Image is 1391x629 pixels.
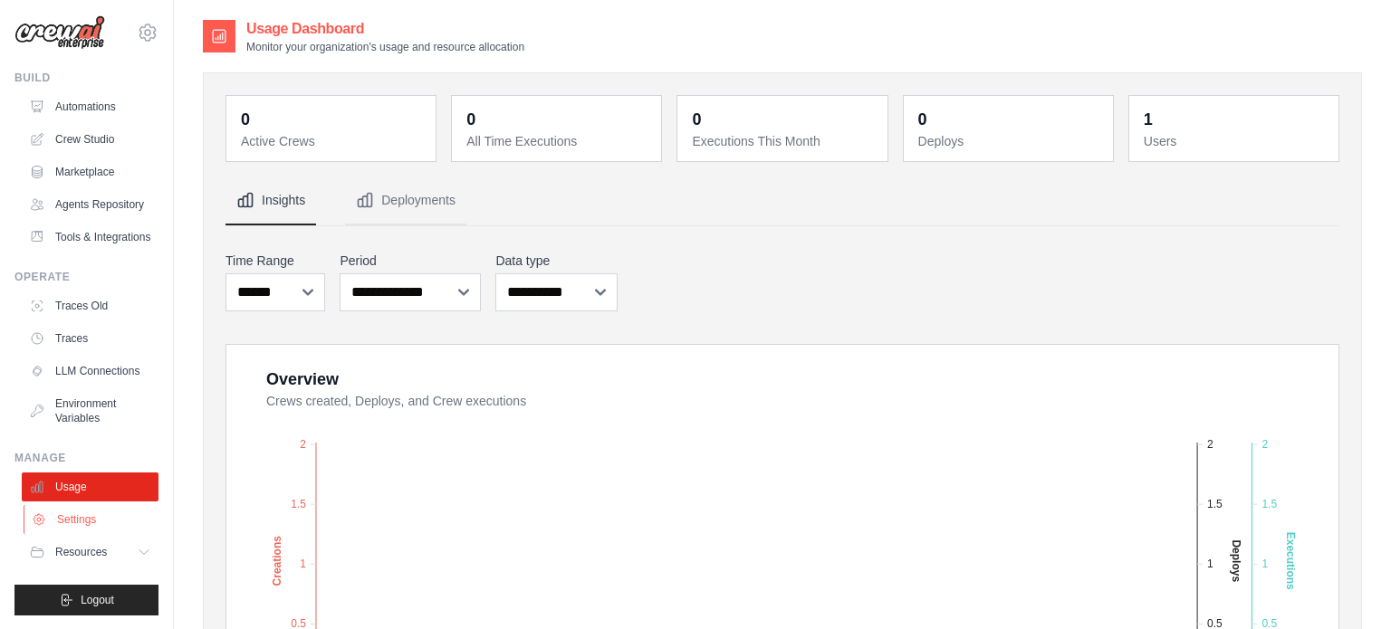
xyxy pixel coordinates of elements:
[22,538,158,567] button: Resources
[14,270,158,284] div: Operate
[1261,437,1268,450] tspan: 2
[1261,497,1277,510] tspan: 1.5
[14,15,105,50] img: Logo
[22,357,158,386] a: LLM Connections
[918,132,1102,150] dt: Deploys
[300,437,306,450] tspan: 2
[225,176,1339,225] nav: Tabs
[918,107,927,132] div: 0
[1284,531,1297,589] text: Executions
[345,176,466,225] button: Deployments
[1300,542,1391,629] div: Widget de chat
[466,132,650,150] dt: All Time Executions
[55,545,107,559] span: Resources
[300,558,306,570] tspan: 1
[1144,107,1153,132] div: 1
[246,40,524,54] p: Monitor your organization's usage and resource allocation
[22,125,158,154] a: Crew Studio
[692,132,876,150] dt: Executions This Month
[22,157,158,186] a: Marketplace
[22,223,158,252] a: Tools & Integrations
[692,107,701,132] div: 0
[14,71,158,85] div: Build
[241,107,250,132] div: 0
[22,472,158,501] a: Usage
[22,389,158,433] a: Environment Variables
[22,92,158,121] a: Automations
[266,392,1317,410] dt: Crews created, Deploys, and Crew executions
[225,252,325,270] label: Time Range
[81,593,114,607] span: Logout
[241,132,425,150] dt: Active Crews
[24,505,160,534] a: Settings
[1207,558,1214,570] tspan: 1
[1300,542,1391,629] iframe: Chat Widget
[1230,539,1242,582] text: Deploys
[291,497,306,510] tspan: 1.5
[225,176,316,225] button: Insights
[266,367,339,392] div: Overview
[22,291,158,320] a: Traces Old
[1207,437,1214,450] tspan: 2
[495,252,617,270] label: Data type
[466,107,475,132] div: 0
[22,324,158,353] a: Traces
[1261,558,1268,570] tspan: 1
[1144,132,1328,150] dt: Users
[22,190,158,219] a: Agents Repository
[14,451,158,465] div: Manage
[1207,497,1223,510] tspan: 1.5
[246,18,524,40] h2: Usage Dashboard
[271,535,283,586] text: Creations
[340,252,481,270] label: Period
[14,585,158,615] button: Logout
